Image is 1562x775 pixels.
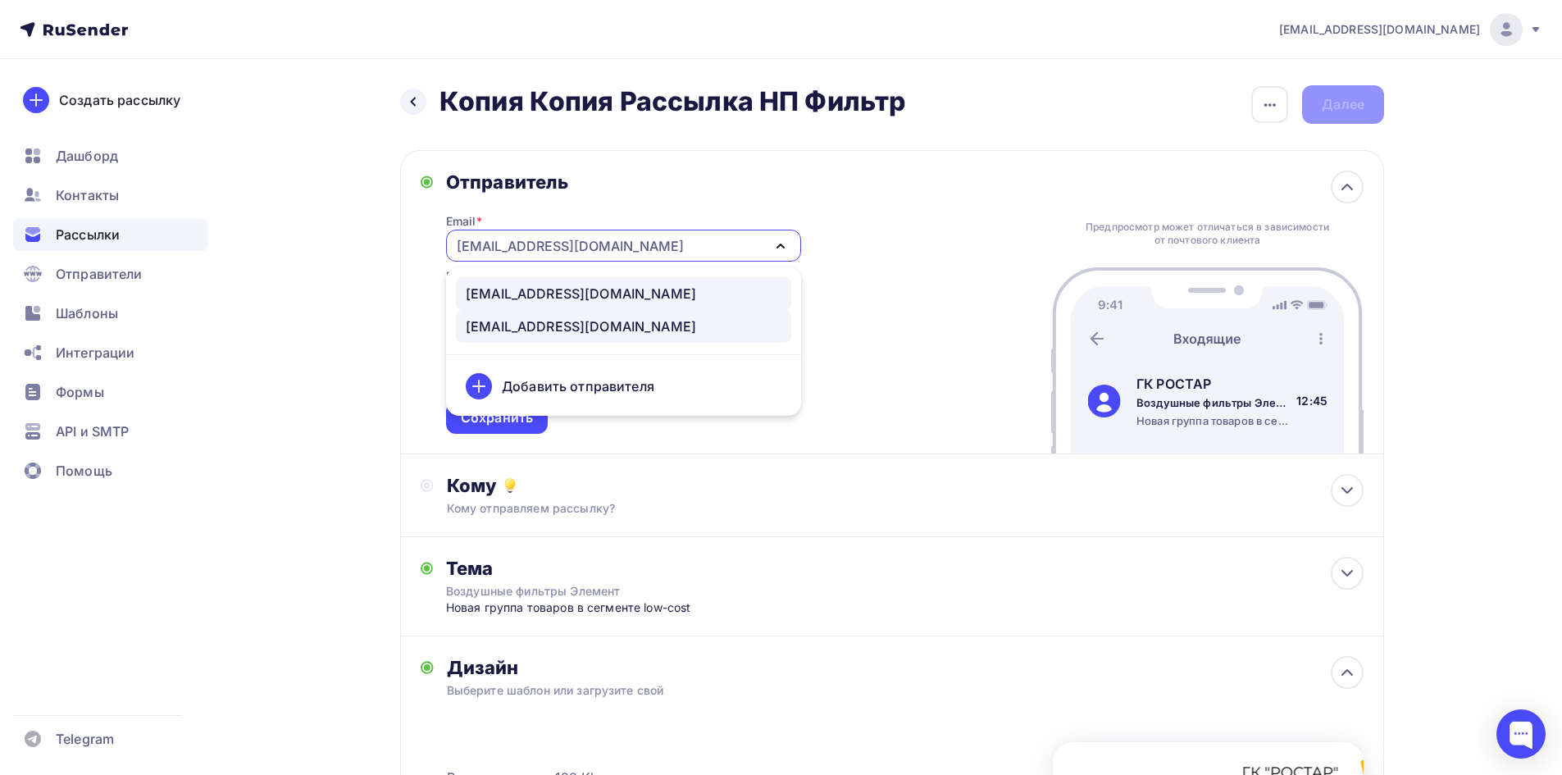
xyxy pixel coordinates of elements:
a: Отправители [13,258,208,290]
div: Дизайн [447,656,1364,679]
div: Выберите шаблон или загрузите свой [447,682,1273,699]
h2: Копия Копия Рассылка НП Фильтр [439,85,905,118]
div: Рекомендуем , чтобы рассылка не попала в «Спам» [446,268,801,301]
span: API и SMTP [56,422,129,441]
div: Отправитель [446,171,801,194]
span: [EMAIL_ADDRESS][DOMAIN_NAME] [1279,21,1480,38]
div: Кому [447,474,1364,497]
div: Новая группа товаров в сегменте low-cost [446,599,770,616]
ul: [EMAIL_ADDRESS][DOMAIN_NAME] [446,267,801,416]
div: Email [446,213,482,230]
div: Воздушные фильтры Элемент [1136,395,1291,410]
div: Добавить отправителя [502,376,654,396]
div: Кому отправляем рассылку? [447,500,1273,517]
span: Помощь [56,461,112,481]
a: Дашборд [13,139,208,172]
span: Формы [56,382,104,402]
div: Тема [446,557,770,580]
a: Формы [13,376,208,408]
button: [EMAIL_ADDRESS][DOMAIN_NAME] [446,230,801,262]
span: Telegram [56,729,114,749]
div: Воздушные фильтры Элемент [446,583,738,599]
div: Новая группа товаров в сегменте low-cost [1136,413,1291,428]
div: [EMAIL_ADDRESS][DOMAIN_NAME] [457,236,684,256]
span: Контакты [56,185,119,205]
a: Контакты [13,179,208,212]
div: [EMAIL_ADDRESS][DOMAIN_NAME] [466,284,696,303]
span: Дашборд [56,146,118,166]
span: Интеграции [56,343,134,362]
span: Рассылки [56,225,120,244]
div: 12:45 [1296,393,1327,409]
span: Шаблоны [56,303,118,323]
a: Шаблоны [13,297,208,330]
div: Создать рассылку [59,90,180,110]
div: [EMAIL_ADDRESS][DOMAIN_NAME] [466,317,696,336]
div: Сохранить [461,408,533,427]
a: [EMAIL_ADDRESS][DOMAIN_NAME] [1279,13,1542,46]
div: ГК РОСТАР [1136,374,1291,394]
a: Рассылки [13,218,208,251]
span: Отправители [56,264,143,284]
div: Предпросмотр может отличаться в зависимости от почтового клиента [1082,221,1334,247]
